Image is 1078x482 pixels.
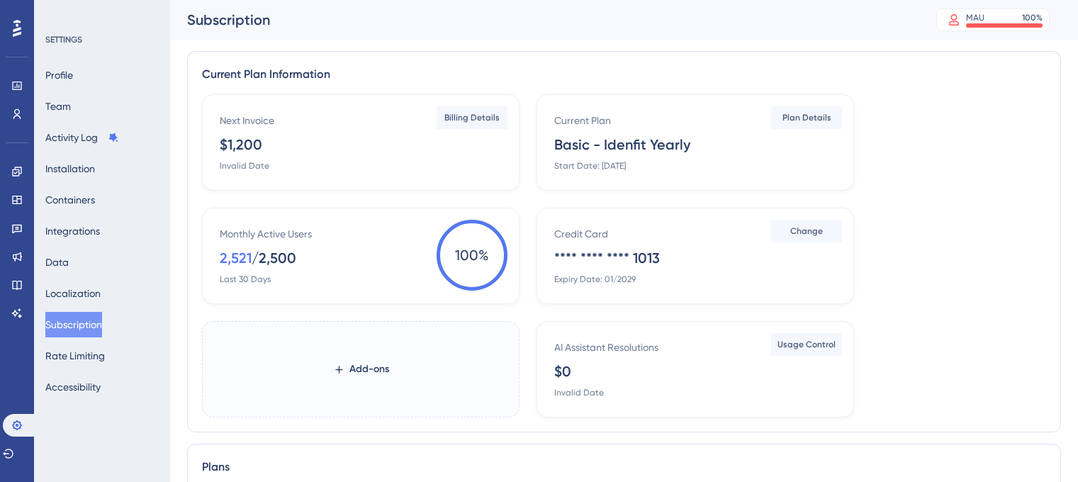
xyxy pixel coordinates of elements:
button: Data [45,250,69,275]
button: Subscription [45,312,102,337]
div: Plans [202,459,1046,476]
div: 2,521 [220,248,252,268]
div: Current Plan [554,112,611,129]
button: Activity Log [45,125,119,150]
div: Basic - Idenfit Yearly [554,135,690,155]
div: SETTINGS [45,34,160,45]
div: Subscription [187,10,901,30]
button: Profile [45,62,73,88]
div: MAU [966,12,984,23]
button: Plan Details [771,106,842,129]
div: Next Invoice [220,112,274,129]
div: Invalid Date [554,387,604,398]
button: Change [771,220,842,242]
div: AI Assistant Resolutions [554,339,658,356]
button: Containers [45,187,95,213]
span: Billing Details [444,112,500,123]
div: Current Plan Information [202,66,1046,83]
div: Expiry Date: 01/2029 [554,274,636,285]
button: Add-ons [333,357,389,382]
span: Change [790,225,823,237]
button: Usage Control [771,333,842,356]
button: Billing Details [437,106,507,129]
div: Invalid Date [220,160,269,172]
div: / 2,500 [252,248,296,268]
div: $0 [554,361,571,381]
div: Start Date: [DATE] [554,160,626,172]
button: Installation [45,156,95,181]
button: Localization [45,281,101,306]
span: Plan Details [782,112,831,123]
div: Last 30 Days [220,274,271,285]
div: $1,200 [220,135,262,155]
span: Usage Control [777,339,836,350]
span: Add-ons [349,361,389,378]
span: 100 % [437,220,507,291]
button: Accessibility [45,374,101,400]
button: Rate Limiting [45,343,105,369]
button: Integrations [45,218,100,244]
button: Team [45,94,71,119]
div: Credit Card [554,225,608,242]
div: Monthly Active Users [220,225,312,242]
div: 100 % [1022,12,1043,23]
